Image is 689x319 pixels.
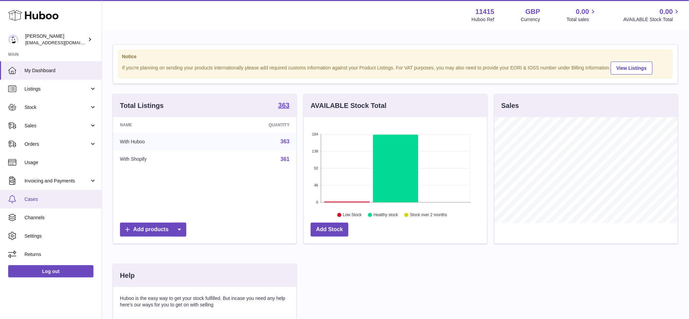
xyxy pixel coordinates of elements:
span: Returns [24,251,97,258]
span: 0.00 [576,7,589,16]
span: 0.00 [660,7,673,16]
span: My Dashboard [24,67,97,74]
a: 363 [280,139,290,144]
a: View Listings [611,62,653,75]
span: Settings [24,233,97,239]
text: Stock over 2 months [410,213,447,218]
strong: GBP [526,7,540,16]
div: Huboo Ref [472,16,495,23]
p: Huboo is the easy way to get your stock fulfilled. But incase you need any help here's our ways f... [120,295,290,308]
a: 0.00 AVAILABLE Stock Total [623,7,681,23]
text: 0 [316,200,318,204]
span: Usage [24,159,97,166]
text: 184 [312,132,318,136]
strong: Notice [122,53,669,60]
a: 361 [280,156,290,162]
th: Quantity [212,117,296,133]
div: [PERSON_NAME] [25,33,86,46]
span: Stock [24,104,89,111]
h3: AVAILABLE Stock Total [311,101,386,110]
a: Add products [120,223,186,237]
span: AVAILABLE Stock Total [623,16,681,23]
span: Total sales [567,16,597,23]
h3: Sales [501,101,519,110]
span: [EMAIL_ADDRESS][DOMAIN_NAME] [25,40,100,45]
span: Channels [24,214,97,221]
text: Healthy stock [374,213,398,218]
span: Sales [24,123,89,129]
h3: Total Listings [120,101,164,110]
a: 0.00 Total sales [567,7,597,23]
h3: Help [120,271,135,280]
span: Listings [24,86,89,92]
div: Currency [521,16,540,23]
a: Log out [8,265,93,277]
a: 363 [278,102,290,110]
span: Cases [24,196,97,203]
img: care@shopmanto.uk [8,34,18,45]
text: 138 [312,149,318,153]
text: 92 [314,166,318,170]
span: Invoicing and Payments [24,178,89,184]
strong: 363 [278,102,290,109]
th: Name [113,117,212,133]
text: Low Stock [343,213,362,218]
span: Orders [24,141,89,147]
strong: 11415 [476,7,495,16]
a: Add Stock [311,223,348,237]
td: With Huboo [113,133,212,150]
td: With Shopify [113,150,212,168]
text: 46 [314,183,318,187]
div: If you're planning on sending your products internationally please add required customs informati... [122,61,669,75]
